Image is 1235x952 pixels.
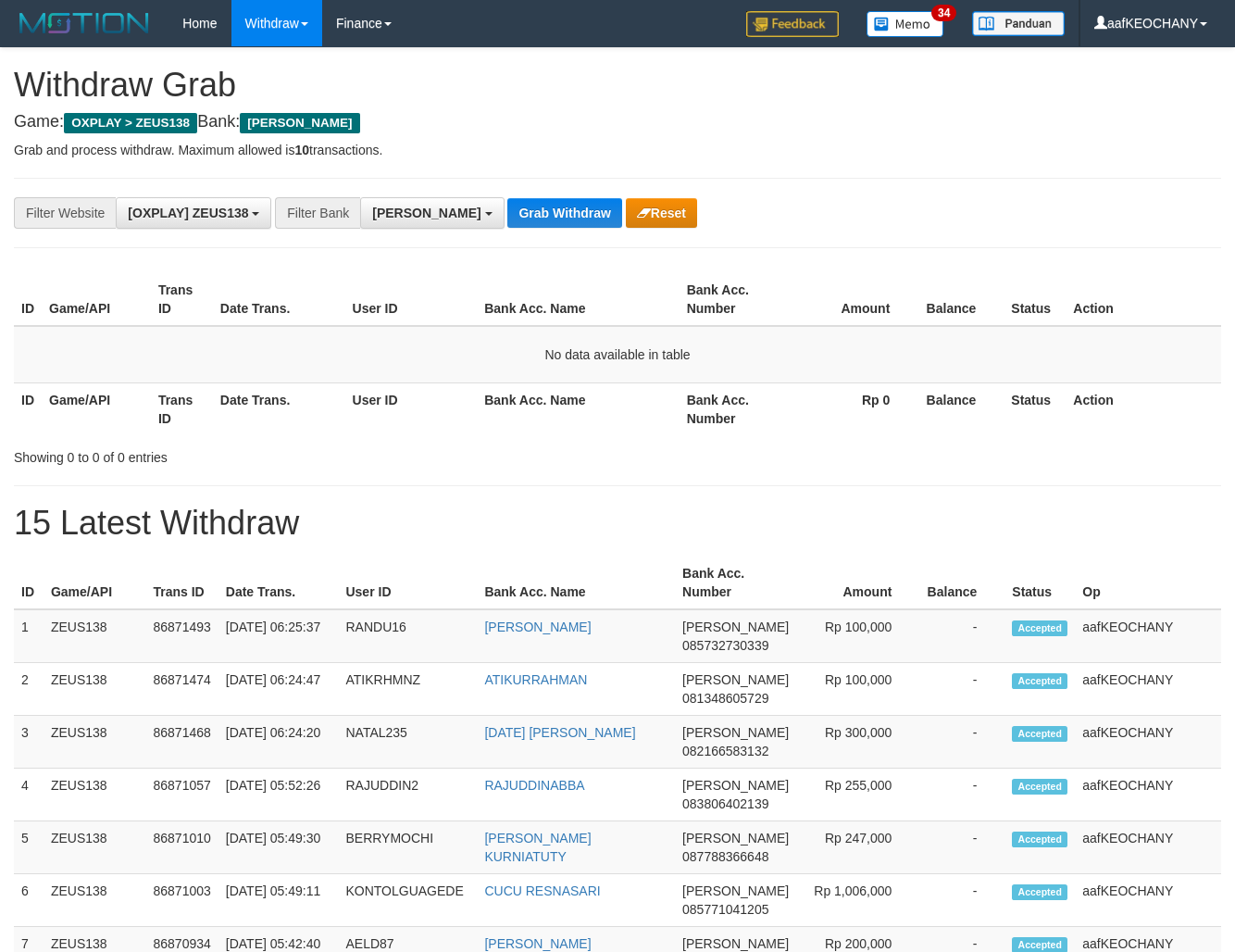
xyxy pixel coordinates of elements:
td: 86871468 [145,716,218,769]
th: Game/API [44,557,146,609]
td: 86871493 [145,609,218,663]
span: Accepted [1012,832,1067,847]
th: Bank Acc. Name [477,273,679,326]
td: aafKEOCHANY [1075,821,1221,874]
span: 34 [931,5,956,21]
th: Balance [917,382,1004,435]
th: Trans ID [151,273,213,326]
span: Copy 085732730339 to clipboard [682,638,768,653]
td: [DATE] 06:24:20 [218,716,339,769]
a: [DATE] [PERSON_NAME] [484,725,635,740]
td: aafKEOCHANY [1075,874,1221,927]
td: Rp 247,000 [796,821,919,874]
a: [PERSON_NAME] [484,936,591,951]
td: Rp 1,006,000 [796,874,919,927]
td: 4 [14,769,44,821]
a: [PERSON_NAME] [484,620,591,634]
th: User ID [338,557,477,609]
span: [PERSON_NAME] [682,672,789,687]
strong: 10 [294,143,309,157]
span: Copy 082166583132 to clipboard [682,744,768,758]
span: Accepted [1012,779,1067,795]
span: [PERSON_NAME] [682,620,789,634]
th: Status [1004,273,1066,326]
th: User ID [345,382,478,435]
span: Copy 083806402139 to clipboard [682,796,768,811]
th: Balance [917,273,1004,326]
button: [OXPLAY] ZEUS138 [116,197,271,229]
td: ZEUS138 [44,874,146,927]
td: - [919,609,1004,663]
th: Game/API [42,382,151,435]
span: Accepted [1012,673,1067,689]
td: 86871474 [145,663,218,716]
td: ZEUS138 [44,716,146,769]
th: ID [14,382,42,435]
span: [PERSON_NAME] [682,936,789,951]
td: - [919,874,1004,927]
td: ZEUS138 [44,821,146,874]
td: ATIKRHMNZ [338,663,477,716]
th: Rp 0 [789,382,918,435]
span: [PERSON_NAME] [682,778,789,793]
h4: Game: Bank: [14,113,1221,132]
a: CUCU RESNASARI [484,883,600,898]
th: Trans ID [151,382,213,435]
th: Bank Acc. Number [675,557,796,609]
td: RANDU16 [338,609,477,663]
img: Button%20Memo.svg [867,11,944,37]
td: ZEUS138 [44,769,146,821]
th: Date Trans. [213,273,345,326]
img: panduan.png [972,11,1065,36]
td: Rp 100,000 [796,663,919,716]
h1: 15 Latest Withdraw [14,505,1221,542]
th: Bank Acc. Number [680,382,789,435]
a: RAJUDDINABBA [484,778,584,793]
th: Op [1075,557,1221,609]
td: [DATE] 06:24:47 [218,663,339,716]
img: MOTION_logo.png [14,9,155,37]
td: Rp 100,000 [796,609,919,663]
td: 86871057 [145,769,218,821]
td: 6 [14,874,44,927]
th: ID [14,273,42,326]
td: RAJUDDIN2 [338,769,477,821]
th: Bank Acc. Name [477,557,675,609]
span: Accepted [1012,620,1067,636]
th: Date Trans. [213,382,345,435]
td: Rp 300,000 [796,716,919,769]
th: Status [1004,557,1075,609]
span: Copy 085771041205 to clipboard [682,902,768,917]
td: [DATE] 05:49:30 [218,821,339,874]
span: [PERSON_NAME] [682,831,789,846]
td: - [919,769,1004,821]
h1: Withdraw Grab [14,67,1221,104]
th: Bank Acc. Name [477,382,679,435]
td: 1 [14,609,44,663]
span: OXPLAY > ZEUS138 [64,113,197,133]
p: Grab and process withdraw. Maximum allowed is transactions. [14,141,1221,159]
td: - [919,663,1004,716]
th: Game/API [42,273,151,326]
td: aafKEOCHANY [1075,769,1221,821]
td: ZEUS138 [44,663,146,716]
span: [PERSON_NAME] [372,206,480,220]
a: ATIKURRAHMAN [484,672,587,687]
td: 2 [14,663,44,716]
button: Grab Withdraw [507,198,621,228]
td: [DATE] 06:25:37 [218,609,339,663]
td: - [919,716,1004,769]
td: BERRYMOCHI [338,821,477,874]
button: Reset [626,198,697,228]
td: 86871010 [145,821,218,874]
span: [PERSON_NAME] [240,113,359,133]
div: Filter Bank [275,197,360,229]
td: [DATE] 05:52:26 [218,769,339,821]
th: User ID [345,273,478,326]
th: Bank Acc. Number [680,273,789,326]
th: ID [14,557,44,609]
img: Feedback.jpg [746,11,839,37]
th: Balance [919,557,1004,609]
div: Showing 0 to 0 of 0 entries [14,441,501,467]
th: Action [1066,382,1221,435]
